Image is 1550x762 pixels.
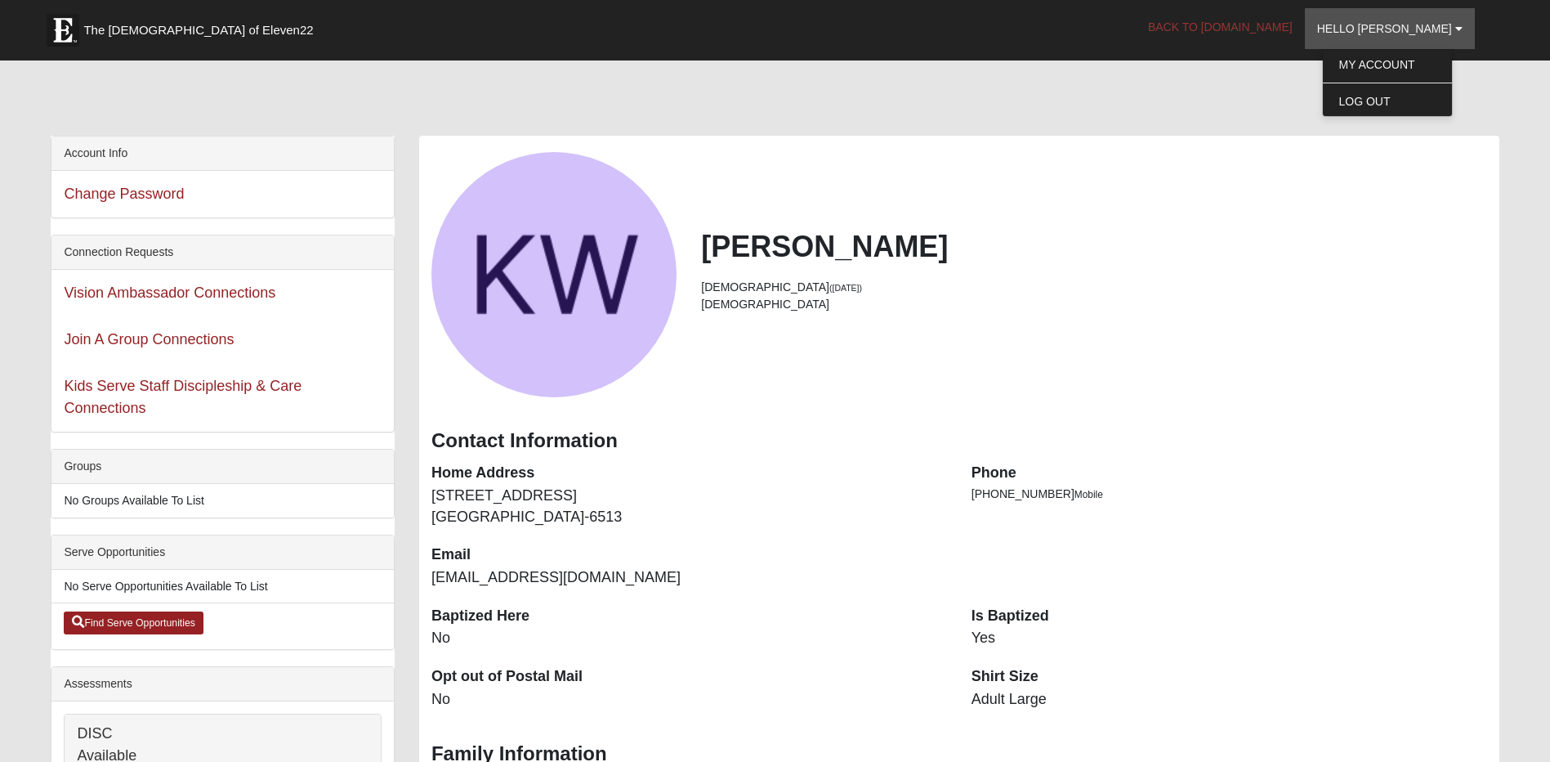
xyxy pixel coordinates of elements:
a: Vision Ambassador Connections [64,285,275,301]
li: No Serve Opportunities Available To List [51,570,394,603]
a: Join A Group Connections [64,331,234,347]
div: Serve Opportunities [51,536,394,570]
a: Hello [PERSON_NAME] [1305,8,1475,49]
a: My Account [1323,54,1452,75]
h3: Contact Information [431,429,1487,453]
a: Change Password [64,186,184,202]
a: Log Out [1323,91,1452,112]
dd: Adult Large [972,689,1487,710]
dd: Yes [972,628,1487,649]
div: Connection Requests [51,235,394,270]
dt: Is Baptized [972,606,1487,627]
dt: Shirt Size [972,666,1487,688]
span: Hello [PERSON_NAME] [1317,22,1452,35]
div: Account Info [51,137,394,171]
a: Kids Serve Staff Discipleship & Care Connections [64,378,302,416]
a: Back to [DOMAIN_NAME] [1136,7,1305,47]
li: [DEMOGRAPHIC_DATA] [701,279,1486,296]
dt: Home Address [431,463,947,484]
dd: [STREET_ADDRESS] [GEOGRAPHIC_DATA]-6513 [431,486,947,527]
li: [PHONE_NUMBER] [972,486,1487,503]
a: Find Serve Opportunities [64,612,203,634]
a: View Fullsize Photo [431,152,677,397]
li: No Groups Available To List [51,484,394,518]
small: ([DATE]) [829,283,862,293]
div: Assessments [51,667,394,701]
dd: [EMAIL_ADDRESS][DOMAIN_NAME] [431,567,947,589]
a: The [DEMOGRAPHIC_DATA] of Eleven22 [38,6,365,47]
dt: Opt out of Postal Mail [431,666,947,688]
dd: No [431,689,947,710]
span: Mobile [1074,489,1103,500]
dt: Baptized Here [431,606,947,627]
img: Eleven22 logo [47,14,79,47]
dt: Phone [972,463,1487,484]
span: The [DEMOGRAPHIC_DATA] of Eleven22 [83,22,313,38]
dd: No [431,628,947,649]
h2: [PERSON_NAME] [701,229,1486,264]
div: Groups [51,450,394,484]
li: [DEMOGRAPHIC_DATA] [701,296,1486,313]
dt: Email [431,545,947,566]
